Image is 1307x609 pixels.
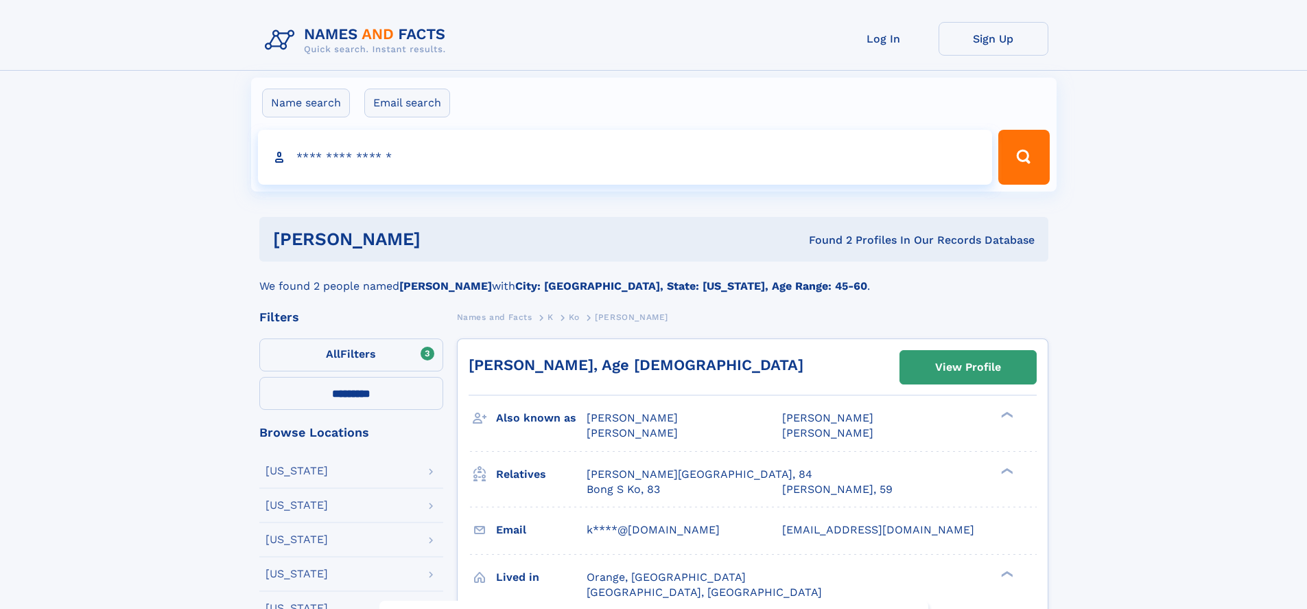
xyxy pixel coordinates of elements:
[326,347,340,360] span: All
[259,22,457,59] img: Logo Names and Facts
[782,482,893,497] a: [PERSON_NAME], 59
[259,262,1048,295] div: We found 2 people named with .
[935,352,1001,383] div: View Profile
[782,523,974,536] span: [EMAIL_ADDRESS][DOMAIN_NAME]
[496,463,587,486] h3: Relatives
[547,312,554,322] span: K
[587,482,660,497] a: Bong S Ko, 83
[829,22,939,56] a: Log In
[262,89,350,117] label: Name search
[587,426,678,439] span: [PERSON_NAME]
[998,411,1014,420] div: ❯
[266,500,328,511] div: [US_STATE]
[900,351,1036,384] a: View Profile
[998,130,1049,185] button: Search Button
[266,466,328,476] div: [US_STATE]
[399,279,492,292] b: [PERSON_NAME]
[259,311,443,323] div: Filters
[457,308,532,325] a: Names and Facts
[496,406,587,430] h3: Also known as
[569,312,579,322] span: Ko
[782,426,873,439] span: [PERSON_NAME]
[569,308,579,325] a: Ko
[595,312,668,322] span: [PERSON_NAME]
[258,130,993,185] input: search input
[998,466,1014,475] div: ❯
[266,568,328,579] div: [US_STATE]
[266,534,328,545] div: [US_STATE]
[587,586,822,599] span: [GEOGRAPHIC_DATA], [GEOGRAPHIC_DATA]
[496,566,587,589] h3: Lived in
[515,279,867,292] b: City: [GEOGRAPHIC_DATA], State: [US_STATE], Age Range: 45-60
[939,22,1048,56] a: Sign Up
[547,308,554,325] a: K
[273,231,615,248] h1: [PERSON_NAME]
[469,356,803,374] a: [PERSON_NAME], Age [DEMOGRAPHIC_DATA]
[615,233,1035,248] div: Found 2 Profiles In Our Records Database
[587,467,812,482] a: [PERSON_NAME][GEOGRAPHIC_DATA], 84
[496,518,587,542] h3: Email
[364,89,450,117] label: Email search
[782,411,873,424] span: [PERSON_NAME]
[587,411,678,424] span: [PERSON_NAME]
[998,569,1014,578] div: ❯
[259,426,443,439] div: Browse Locations
[587,571,746,584] span: Orange, [GEOGRAPHIC_DATA]
[259,338,443,371] label: Filters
